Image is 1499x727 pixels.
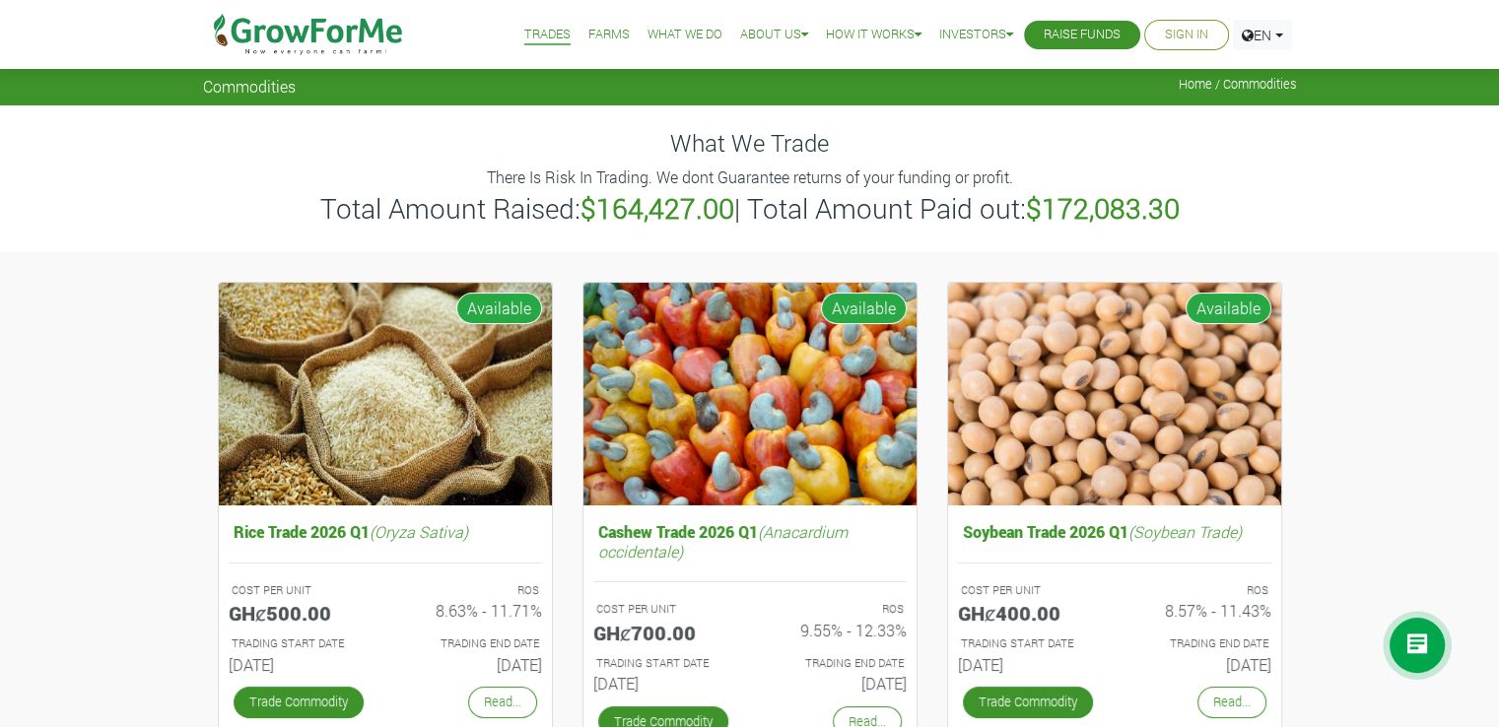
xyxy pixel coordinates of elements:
h5: GHȼ500.00 [229,601,371,625]
p: Estimated Trading Start Date [232,635,368,652]
p: ROS [768,601,904,618]
img: growforme image [219,283,552,506]
a: Cashew Trade 2026 Q1(Anacardium occidentale) COST PER UNIT GHȼ700.00 ROS 9.55% - 12.33% TRADING S... [593,517,907,700]
p: ROS [403,582,539,599]
a: Trades [524,25,571,45]
h5: Cashew Trade 2026 Q1 [593,517,907,564]
a: What We Do [647,25,722,45]
h6: [DATE] [1129,655,1271,674]
i: (Oryza Sativa) [370,521,468,542]
a: How it Works [826,25,921,45]
p: There Is Risk In Trading. We dont Guarantee returns of your funding or profit. [206,165,1294,189]
h6: [DATE] [958,655,1100,674]
h6: [DATE] [765,674,907,693]
p: Estimated Trading End Date [768,655,904,672]
a: Trade Commodity [234,687,364,717]
h6: [DATE] [593,674,735,693]
p: ROS [1132,582,1268,599]
p: Estimated Trading Start Date [596,655,732,672]
a: Investors [939,25,1013,45]
span: Home / Commodities [1179,77,1297,92]
span: Available [821,293,907,324]
i: (Anacardium occidentale) [598,521,848,561]
p: Estimated Trading Start Date [961,635,1097,652]
h6: [DATE] [400,655,542,674]
h4: What We Trade [203,129,1297,158]
img: growforme image [583,283,917,506]
a: Soybean Trade 2026 Q1(Soybean Trade) COST PER UNIT GHȼ400.00 ROS 8.57% - 11.43% TRADING START DAT... [958,517,1271,682]
p: COST PER UNIT [961,582,1097,599]
a: EN [1233,20,1292,50]
h5: Soybean Trade 2026 Q1 [958,517,1271,546]
h5: GHȼ400.00 [958,601,1100,625]
h6: 8.57% - 11.43% [1129,601,1271,620]
h5: GHȼ700.00 [593,621,735,644]
img: growforme image [948,283,1281,506]
a: Rice Trade 2026 Q1(Oryza Sativa) COST PER UNIT GHȼ500.00 ROS 8.63% - 11.71% TRADING START DATE [D... [229,517,542,682]
h6: [DATE] [229,655,371,674]
a: Raise Funds [1044,25,1121,45]
a: Read... [468,687,537,717]
span: Commodities [203,77,296,96]
a: Sign In [1165,25,1208,45]
h6: 9.55% - 12.33% [765,621,907,639]
h5: Rice Trade 2026 Q1 [229,517,542,546]
span: Available [1186,293,1271,324]
h6: 8.63% - 11.71% [400,601,542,620]
p: COST PER UNIT [232,582,368,599]
h3: Total Amount Raised: | Total Amount Paid out: [206,192,1294,226]
span: Available [456,293,542,324]
b: $164,427.00 [580,190,734,227]
b: $172,083.30 [1026,190,1180,227]
p: Estimated Trading End Date [1132,635,1268,652]
a: About Us [740,25,808,45]
a: Farms [588,25,630,45]
a: Read... [1197,687,1266,717]
a: Trade Commodity [963,687,1093,717]
i: (Soybean Trade) [1128,521,1242,542]
p: Estimated Trading End Date [403,635,539,652]
p: COST PER UNIT [596,601,732,618]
